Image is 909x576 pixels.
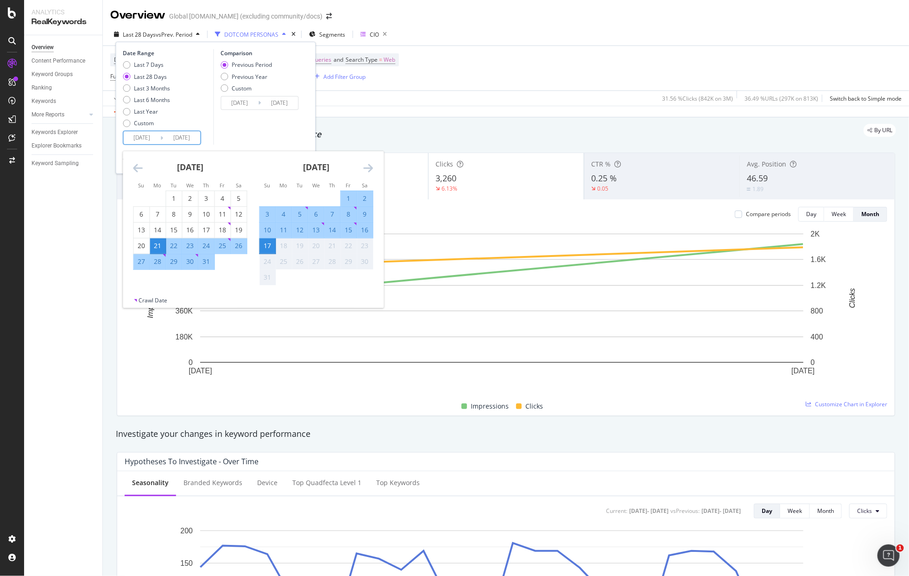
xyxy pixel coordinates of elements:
[166,210,182,219] div: 8
[123,31,156,38] span: Last 28 Days
[324,206,341,222] td: Selected. Thursday, August 7, 2025
[232,73,267,81] div: Previous Year
[231,225,247,235] div: 19
[346,182,351,189] small: Fr
[215,225,231,235] div: 18
[341,238,357,254] td: Not available. Friday, August 22, 2025
[32,17,95,27] div: RealKeywords
[357,210,373,219] div: 9
[183,210,198,219] div: 9
[183,225,198,235] div: 16
[606,507,627,515] div: Current:
[857,507,872,515] span: Clicks
[662,95,733,102] div: 31.56 % Clicks ( 842K on 3M )
[379,56,382,64] span: =
[280,182,288,189] small: Mo
[325,257,341,266] div: 28
[125,457,259,466] div: Hypotheses to Investigate - Over Time
[311,71,366,82] button: Add Filter Group
[32,70,73,79] div: Keyword Groups
[292,210,308,219] div: 5
[189,367,212,375] text: [DATE]
[357,194,373,203] div: 2
[134,241,150,250] div: 20
[133,222,150,238] td: Choose Sunday, July 13, 2025 as your check-in date. It’s available.
[32,159,96,168] a: Keyword Sampling
[815,400,887,408] span: Customize Chart in Explorer
[183,194,198,203] div: 2
[32,96,96,106] a: Keywords
[198,222,215,238] td: Choose Thursday, July 17, 2025 as your check-in date. It’s available.
[341,210,357,219] div: 8
[312,182,320,189] small: We
[133,238,150,254] td: Choose Sunday, July 20, 2025 as your check-in date. It’s available.
[211,27,290,42] button: DOTCOM PERSONAS
[32,70,96,79] a: Keyword Groups
[123,151,384,296] div: Calendar
[292,478,361,487] div: Top quadfecta Level 1
[324,254,341,269] td: Not available. Thursday, August 28, 2025
[810,504,842,518] button: Month
[874,128,892,133] span: By URL
[123,108,170,115] div: Last Year
[180,559,193,567] text: 150
[788,507,802,515] div: Week
[341,191,357,206] td: Selected. Friday, August 1, 2025
[701,507,741,515] div: [DATE] - [DATE]
[292,257,308,266] div: 26
[260,257,276,266] div: 24
[166,225,182,235] div: 15
[326,13,332,19] div: arrow-right-arrow-left
[747,188,751,191] img: Equal
[276,225,292,235] div: 11
[182,222,198,238] td: Choose Wednesday, July 16, 2025 as your check-in date. It’s available.
[198,206,215,222] td: Choose Thursday, July 10, 2025 as your check-in date. It’s available.
[231,238,247,254] td: Selected. Saturday, July 26, 2025
[32,43,54,52] div: Overview
[156,31,192,38] span: vs Prev. Period
[260,273,276,282] div: 31
[198,254,215,269] td: Selected. Thursday, July 31, 2025
[276,222,292,238] td: Selected. Monday, August 11, 2025
[308,238,324,254] td: Not available. Wednesday, August 20, 2025
[199,257,215,266] div: 31
[150,241,166,250] div: 21
[259,222,276,238] td: Selected. Sunday, August 10, 2025
[134,257,150,266] div: 27
[215,241,231,250] div: 25
[123,84,170,92] div: Last 3 Months
[134,225,150,235] div: 13
[146,278,154,318] text: Impressions
[276,206,292,222] td: Selected. Monday, August 4, 2025
[806,210,816,218] div: Day
[257,478,278,487] div: Device
[32,159,79,168] div: Keyword Sampling
[32,7,95,17] div: Analytics
[346,56,378,64] span: Search Type
[308,254,324,269] td: Not available. Wednesday, August 27, 2025
[139,182,145,189] small: Su
[292,254,308,269] td: Not available. Tuesday, August 26, 2025
[325,210,341,219] div: 7
[150,225,166,235] div: 14
[260,210,276,219] div: 3
[341,194,357,203] div: 1
[376,478,420,487] div: Top Keywords
[32,96,56,106] div: Keywords
[591,173,617,184] span: 0.25 %
[221,84,272,92] div: Custom
[133,162,143,174] div: Move backward to switch to the previous month.
[32,128,78,137] div: Keywords Explorer
[182,191,198,206] td: Choose Wednesday, July 2, 2025 as your check-in date. It’s available.
[276,241,292,250] div: 18
[276,210,292,219] div: 4
[32,56,85,66] div: Content Performance
[817,507,834,515] div: Month
[324,238,341,254] td: Not available. Thursday, August 21, 2025
[231,210,247,219] div: 12
[357,238,373,254] td: Not available. Saturday, August 23, 2025
[125,229,878,390] svg: A chart.
[324,222,341,238] td: Selected. Thursday, August 14, 2025
[357,225,373,235] div: 16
